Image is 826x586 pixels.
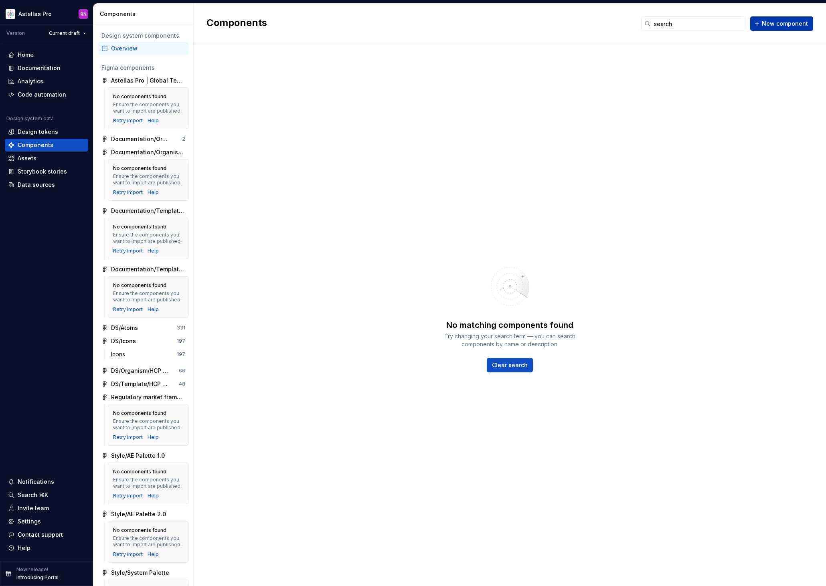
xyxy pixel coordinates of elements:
[18,168,67,176] div: Storybook stories
[16,574,59,581] p: Introducing Portal
[18,154,36,162] div: Assets
[6,115,54,122] div: Design system data
[16,566,48,573] p: New release!
[113,165,166,172] div: No components found
[113,434,143,441] button: Retry import
[18,64,61,72] div: Documentation
[111,324,138,332] div: DS/Atoms
[81,11,87,17] div: RN
[18,141,53,149] div: Components
[98,378,188,390] a: DS/Template/HCP Portal48
[18,77,43,85] div: Analytics
[762,20,808,28] span: New component
[148,493,159,499] div: Help
[113,306,143,313] button: Retry import
[98,133,188,145] a: Documentation/Organism/HCP Portal2
[45,28,90,39] button: Current draft
[101,64,185,72] div: Figma components
[98,146,188,159] a: Documentation/Organism/HCP Portal 2
[487,358,533,372] button: Clear search
[148,551,159,558] div: Help
[177,325,185,331] div: 331
[113,493,143,499] div: Retry import
[179,368,185,374] div: 66
[111,350,128,358] div: Icons
[750,16,813,31] button: New component
[113,469,166,475] div: No components found
[111,135,171,143] div: Documentation/Organism/HCP Portal
[6,9,15,19] img: b2369ad3-f38c-46c1-b2a2-f2452fdbdcd2.png
[5,88,88,101] a: Code automation
[113,93,166,100] div: No components found
[206,16,267,31] h2: Components
[98,508,188,521] a: Style/AE Palette 2.0
[18,128,58,136] div: Design tokens
[148,189,159,196] div: Help
[492,361,528,369] span: Clear search
[5,528,88,541] button: Contact support
[113,101,183,114] div: Ensure the components you want to import are published.
[113,173,183,186] div: Ensure the components you want to import are published.
[111,77,185,85] div: Astellas Pro | Global Template
[18,10,52,18] div: Astellas Pro
[111,367,171,375] div: DS/Organism/HCP Portal
[98,321,188,334] a: DS/Atoms331
[148,248,159,254] a: Help
[651,16,745,31] input: Search in components...
[18,91,66,99] div: Code automation
[113,189,143,196] div: Retry import
[5,542,88,554] button: Help
[113,117,143,124] button: Retry import
[111,393,185,401] div: Regulatory market framework
[111,44,185,53] div: Overview
[111,510,166,518] div: Style/AE Palette 2.0
[182,136,185,142] div: 2
[18,504,49,512] div: Invite team
[98,391,188,404] a: Regulatory market framework
[5,75,88,88] a: Analytics
[177,338,185,344] div: 197
[5,489,88,501] button: Search ⌘K
[438,332,582,348] div: Try changing your search term — you can search components by name or description.
[113,248,143,254] button: Retry import
[111,380,171,388] div: DS/Template/HCP Portal
[5,515,88,528] a: Settings
[5,62,88,75] a: Documentation
[18,531,63,539] div: Contact support
[113,232,183,245] div: Ensure the components you want to import are published.
[98,42,188,55] a: Overview
[113,535,183,548] div: Ensure the components you want to import are published.
[98,566,188,579] a: Style/System Palette
[113,477,183,489] div: Ensure the components you want to import are published.
[148,306,159,313] div: Help
[5,502,88,515] a: Invite team
[111,337,136,345] div: DS/Icons
[113,410,166,416] div: No components found
[5,139,88,152] a: Components
[5,152,88,165] a: Assets
[111,569,169,577] div: Style/System Palette
[18,544,30,552] div: Help
[148,434,159,441] a: Help
[446,319,573,331] div: No matching components found
[111,207,185,215] div: Documentation/Template/HCP Portal
[49,30,80,36] span: Current draft
[98,335,188,348] a: DS/Icons197
[6,30,25,36] div: Version
[113,282,166,289] div: No components found
[98,263,188,276] a: Documentation/Template/HCP Portal 2
[148,117,159,124] a: Help
[113,551,143,558] button: Retry import
[113,224,166,230] div: No components found
[108,348,188,361] a: Icons197
[179,381,185,387] div: 48
[98,74,188,87] a: Astellas Pro | Global Template
[100,10,190,18] div: Components
[98,449,188,462] a: Style/AE Palette 1.0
